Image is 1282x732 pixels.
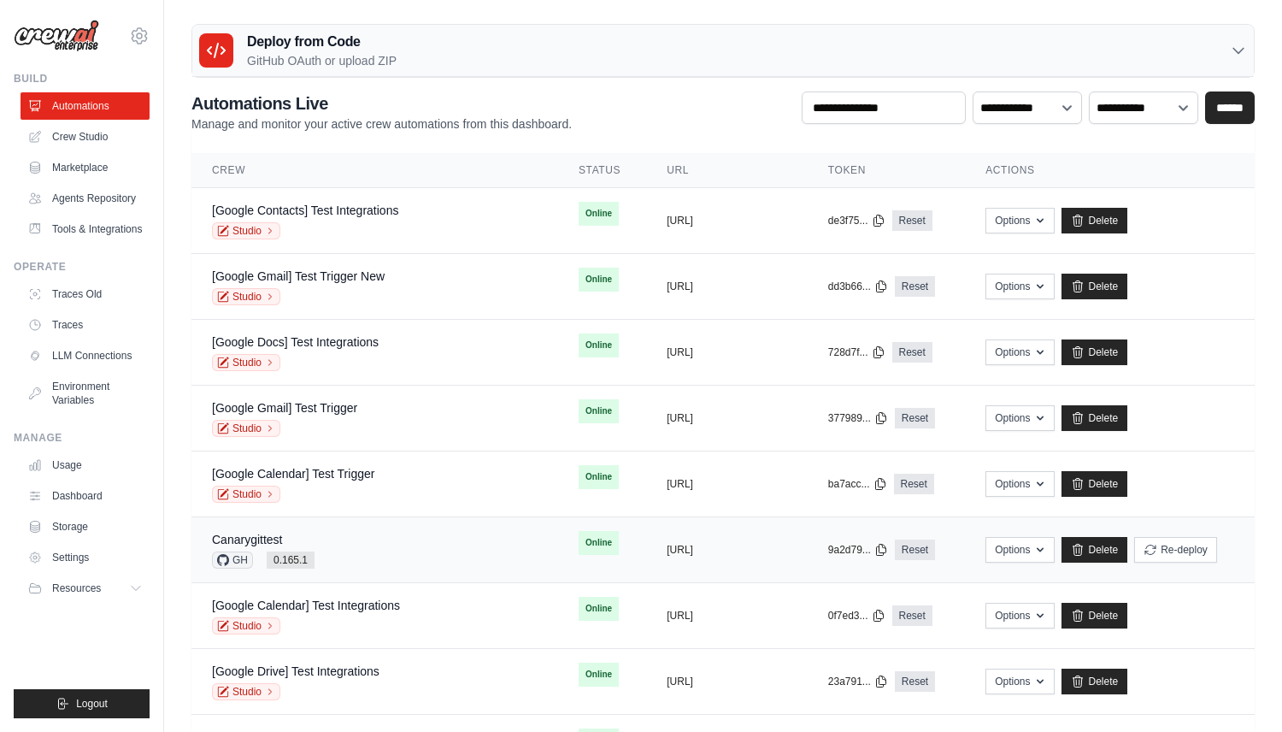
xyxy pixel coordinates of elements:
[212,664,379,678] a: [Google Drive] Test Integrations
[212,467,374,481] a: [Google Calendar] Test Trigger
[21,154,150,181] a: Marketplace
[21,92,150,120] a: Automations
[21,575,150,602] button: Resources
[892,210,932,231] a: Reset
[21,280,150,308] a: Traces Old
[1061,339,1127,365] a: Delete
[579,268,619,292] span: Online
[191,91,572,115] h2: Automations Live
[212,401,357,415] a: [Google Gmail] Test Trigger
[895,276,935,297] a: Reset
[1134,537,1217,563] button: Re-deploy
[21,373,150,414] a: Environment Variables
[247,52,397,69] p: GitHub OAuth or upload ZIP
[985,208,1055,233] button: Options
[21,452,150,479] a: Usage
[1061,471,1127,497] a: Delete
[828,214,885,227] button: de3f75...
[985,471,1055,497] button: Options
[828,675,888,688] button: 23a791...
[21,215,150,243] a: Tools & Integrations
[21,513,150,540] a: Storage
[1061,603,1127,629] a: Delete
[828,543,888,557] button: 9a2d79...
[1061,208,1127,233] a: Delete
[579,334,619,357] span: Online
[76,697,108,711] span: Logout
[1061,669,1127,694] a: Delete
[808,153,965,188] th: Token
[212,288,280,305] a: Studio
[212,335,379,349] a: [Google Docs] Test Integrations
[828,280,888,293] button: dd3b66...
[985,603,1055,629] button: Options
[21,544,150,571] a: Settings
[579,465,619,489] span: Online
[985,274,1055,299] button: Options
[579,663,619,687] span: Online
[191,153,558,188] th: Crew
[267,552,315,569] span: 0.165.1
[1061,274,1127,299] a: Delete
[895,671,935,692] a: Reset
[21,311,150,339] a: Traces
[894,474,934,494] a: Reset
[965,153,1255,188] th: Actions
[212,683,280,700] a: Studio
[212,533,282,546] a: Canarygittest
[579,202,619,226] span: Online
[579,399,619,423] span: Online
[646,153,808,188] th: URL
[14,689,150,718] button: Logout
[52,581,101,595] span: Resources
[14,72,150,86] div: Build
[21,123,150,151] a: Crew Studio
[985,339,1055,365] button: Options
[985,537,1055,563] button: Options
[212,420,280,437] a: Studio
[1061,537,1127,563] a: Delete
[21,185,150,212] a: Agents Repository
[828,345,885,359] button: 728d7f...
[828,477,887,491] button: ba7acc...
[212,599,400,612] a: [Google Calendar] Test Integrations
[558,153,646,188] th: Status
[212,552,253,569] span: GH
[985,405,1055,431] button: Options
[212,486,280,503] a: Studio
[21,482,150,510] a: Dashboard
[21,342,150,369] a: LLM Connections
[579,597,619,621] span: Online
[212,617,280,635] a: Studio
[892,342,932,363] a: Reset
[579,531,619,555] span: Online
[828,411,888,425] button: 377989...
[191,115,572,133] p: Manage and monitor your active crew automations from this dashboard.
[14,20,99,52] img: Logo
[212,354,280,371] a: Studio
[247,32,397,52] h3: Deploy from Code
[212,269,385,283] a: [Google Gmail] Test Trigger New
[895,408,935,428] a: Reset
[1061,405,1127,431] a: Delete
[985,669,1055,694] button: Options
[14,431,150,445] div: Manage
[14,260,150,274] div: Operate
[828,609,885,623] button: 0f7ed3...
[212,222,280,239] a: Studio
[895,540,935,560] a: Reset
[212,204,398,217] a: [Google Contacts] Test Integrations
[892,605,932,626] a: Reset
